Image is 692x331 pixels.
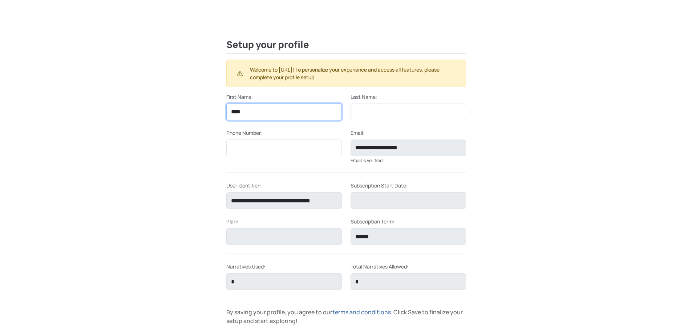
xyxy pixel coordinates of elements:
label: Subscription Term: [351,218,394,225]
label: Last Name: [351,93,377,101]
label: Narratives Used: [226,263,265,270]
label: Subscription Start Date: [351,182,408,189]
a: terms and conditions [332,308,391,316]
label: Total Narratives Allowed: [351,263,408,270]
div: By saving your profile, you agree to our . Click Save to finalize your setup and start exploring! [222,308,470,325]
label: Plan: [226,218,238,225]
label: Phone Number: [226,129,262,137]
div: Welcome to [URL]! To personalize your experience and access all features, please complete your pr... [226,60,466,87]
label: First Name: [226,93,253,101]
label: Email: [351,129,364,137]
small: Email is verified [351,157,383,164]
h2: Setup your profile [226,39,466,54]
label: User Identifier: [226,182,261,189]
